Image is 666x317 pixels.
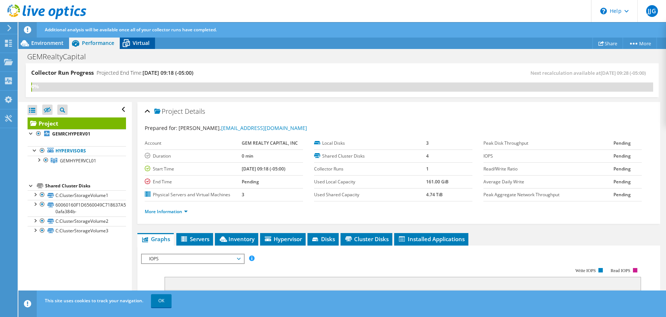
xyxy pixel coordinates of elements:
[97,69,193,77] h4: Projected End Time:
[264,235,302,243] span: Hypervisor
[145,178,242,186] label: End Time
[28,190,126,200] a: C:ClusterStorageVolume1
[575,268,596,273] text: Write IOPS
[314,165,426,173] label: Collector Runs
[426,191,443,198] b: 4.74 TiB
[28,156,126,165] a: GEMHYPERVCL01
[611,268,630,273] text: Read IOPS
[45,182,126,190] div: Shared Cluster Disks
[483,191,613,198] label: Peak Aggregate Network Throughput
[28,146,126,156] a: Hypervisors
[143,69,193,76] span: [DATE] 09:18 (-05:00)
[593,38,623,49] a: Share
[426,179,449,185] b: 161.00 GiB
[613,140,631,146] b: Pending
[28,216,126,226] a: C:ClusterStorageVolume2
[45,297,143,304] span: This site uses cookies to track your navigation.
[24,53,97,61] h1: GEMRealtyCapital
[242,179,259,185] b: Pending
[28,129,126,139] a: GEMRCHYPERV01
[145,165,242,173] label: Start Time
[483,140,613,147] label: Peak Disk Throughput
[45,27,217,33] span: Additional analysis will be available once all of your collector runs have completed.
[179,124,307,131] span: [PERSON_NAME],
[426,140,429,146] b: 3
[180,235,209,243] span: Servers
[242,140,298,146] b: GEM REALTY CAPITAL, INC
[52,131,90,137] b: GEMRCHYPERV01
[145,152,242,160] label: Duration
[185,107,205,116] span: Details
[145,140,242,147] label: Account
[344,235,389,243] span: Cluster Disks
[145,208,188,215] a: More Information
[151,294,172,307] a: OK
[242,191,244,198] b: 3
[314,140,426,147] label: Local Disks
[601,70,646,76] span: [DATE] 09:28 (-05:00)
[311,235,335,243] span: Disks
[28,226,126,236] a: C:ClusterStorageVolume3
[613,191,631,198] b: Pending
[530,70,649,76] span: Next recalculation available at
[31,82,32,91] div: 0%
[219,235,255,243] span: Inventory
[600,8,607,14] svg: \n
[398,235,465,243] span: Installed Applications
[483,152,613,160] label: IOPS
[646,5,658,17] span: JJG
[242,153,253,159] b: 0 min
[221,124,307,131] a: [EMAIL_ADDRESS][DOMAIN_NAME]
[613,153,631,159] b: Pending
[145,254,240,263] span: IOPS
[314,152,426,160] label: Shared Cluster Disks
[82,39,114,46] span: Performance
[145,124,177,131] label: Prepared for:
[314,191,426,198] label: Used Shared Capacity
[60,158,96,164] span: GEMHYPERVCL01
[623,38,657,49] a: More
[613,179,631,185] b: Pending
[133,39,150,46] span: Virtual
[28,117,126,129] a: Project
[31,39,64,46] span: Environment
[483,178,613,186] label: Average Daily Write
[314,178,426,186] label: Used Local Capacity
[426,166,429,172] b: 1
[426,153,429,159] b: 4
[483,165,613,173] label: Read/Write Ratio
[145,191,242,198] label: Physical Servers and Virtual Machines
[28,200,126,216] a: 60060160F1D6560049C718637A58C864-0afa384b-
[613,166,631,172] b: Pending
[154,108,183,115] span: Project
[242,166,285,172] b: [DATE] 09:18 (-05:00)
[141,235,170,243] span: Graphs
